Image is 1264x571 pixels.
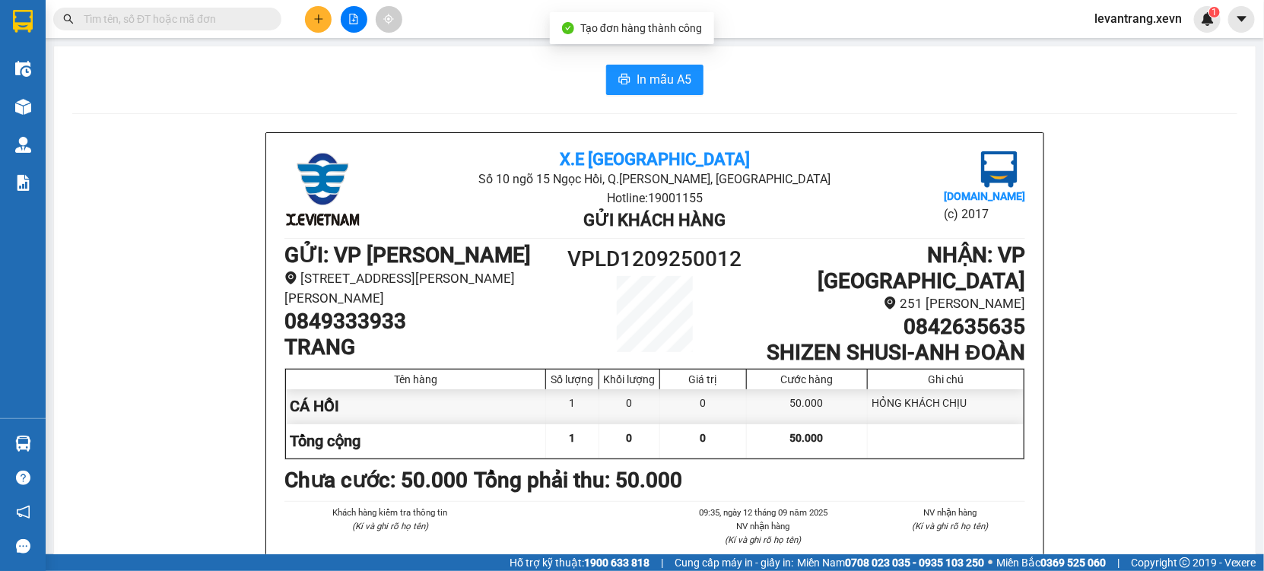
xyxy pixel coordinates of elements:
span: printer [618,73,630,87]
h1: 0849333933 [284,309,562,335]
strong: 1900 633 818 [584,557,649,569]
span: Miền Nam [797,554,984,571]
span: aim [383,14,394,24]
span: 0 [626,432,632,444]
li: Hotline: 19001155 [408,189,901,208]
strong: 0708 023 035 - 0935 103 250 [845,557,984,569]
h1: 0842635635 [748,314,1025,340]
h1: TRANG [284,335,562,360]
span: 1 [569,432,575,444]
sup: 1 [1209,7,1220,17]
span: | [661,554,663,571]
img: warehouse-icon [15,436,31,452]
button: caret-down [1228,6,1255,33]
span: notification [16,505,30,519]
div: Giá trị [664,373,742,385]
i: (Kí và ghi rõ họ tên) [912,521,988,531]
b: GỬI : VP [PERSON_NAME] [284,243,531,268]
strong: 0369 525 060 [1040,557,1106,569]
img: icon-new-feature [1201,12,1215,26]
span: Tạo đơn hàng thành công [580,22,702,34]
span: plus [313,14,324,24]
span: 50.000 [790,432,824,444]
b: [DOMAIN_NAME] [944,190,1025,202]
li: 251 [PERSON_NAME] [748,293,1025,314]
b: Gửi khách hàng [583,211,726,230]
img: logo.jpg [981,151,1018,188]
img: warehouse-icon [15,99,31,115]
img: warehouse-icon [15,61,31,77]
button: file-add [341,6,367,33]
li: Khách hàng kiểm tra thông tin [315,506,465,519]
h1: SHIZEN SHUSI-ANH ĐOÀN [748,340,1025,366]
div: HỎNG KHÁCH CHỊU [868,389,1024,423]
div: 50.000 [747,389,868,423]
div: Ghi chú [872,373,1020,385]
span: question-circle [16,471,30,485]
span: environment [884,297,897,309]
button: plus [305,6,332,33]
span: search [63,14,74,24]
span: 1 [1212,7,1217,17]
div: 1 [546,389,599,423]
span: message [16,539,30,554]
span: copyright [1180,557,1190,568]
div: CÁ HỒI [286,389,546,423]
img: warehouse-icon [15,137,31,153]
h1: VPLD1209250012 [562,243,748,276]
img: solution-icon [15,175,31,191]
li: NV nhận hàng [688,519,839,533]
div: Khối lượng [603,373,656,385]
span: Cung cấp máy in - giấy in: [675,554,793,571]
li: [STREET_ADDRESS][PERSON_NAME][PERSON_NAME] [284,268,562,309]
i: (Kí và ghi rõ họ tên) [726,535,802,545]
li: 09:35, ngày 12 tháng 09 năm 2025 [688,506,839,519]
b: NHẬN : VP [GEOGRAPHIC_DATA] [818,243,1025,293]
span: caret-down [1235,12,1249,26]
span: In mẫu A5 [637,70,691,89]
span: Hỗ trợ kỹ thuật: [510,554,649,571]
img: logo.jpg [284,151,360,227]
span: file-add [348,14,359,24]
input: Tìm tên, số ĐT hoặc mã đơn [84,11,263,27]
b: Tổng phải thu: 50.000 [474,468,682,493]
li: Hotline: 19001155 [142,56,636,75]
img: logo.jpg [19,19,95,95]
li: Số 10 ngõ 15 Ngọc Hồi, Q.[PERSON_NAME], [GEOGRAPHIC_DATA] [408,170,901,189]
span: Miền Bắc [996,554,1106,571]
span: Tổng cộng [290,432,360,450]
b: GỬI : VP [PERSON_NAME] [19,110,265,135]
span: | [1117,554,1119,571]
b: X.E [GEOGRAPHIC_DATA] [560,150,750,169]
div: Số lượng [550,373,595,385]
b: Chưa cước : 50.000 [284,468,468,493]
div: 0 [599,389,660,423]
span: 0 [700,432,706,444]
button: aim [376,6,402,33]
li: NV nhận hàng [875,506,1026,519]
li: Số 10 ngõ 15 Ngọc Hồi, Q.[PERSON_NAME], [GEOGRAPHIC_DATA] [142,37,636,56]
span: check-circle [562,22,574,34]
button: printerIn mẫu A5 [606,65,703,95]
span: environment [284,271,297,284]
div: Cước hàng [751,373,863,385]
span: ⚪️ [988,560,992,566]
div: 0 [660,389,747,423]
i: (Kí và ghi rõ họ tên) [352,521,428,531]
div: Tên hàng [290,373,541,385]
img: logo-vxr [13,10,33,33]
span: levantrang.xevn [1082,9,1194,28]
li: (c) 2017 [944,205,1025,224]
